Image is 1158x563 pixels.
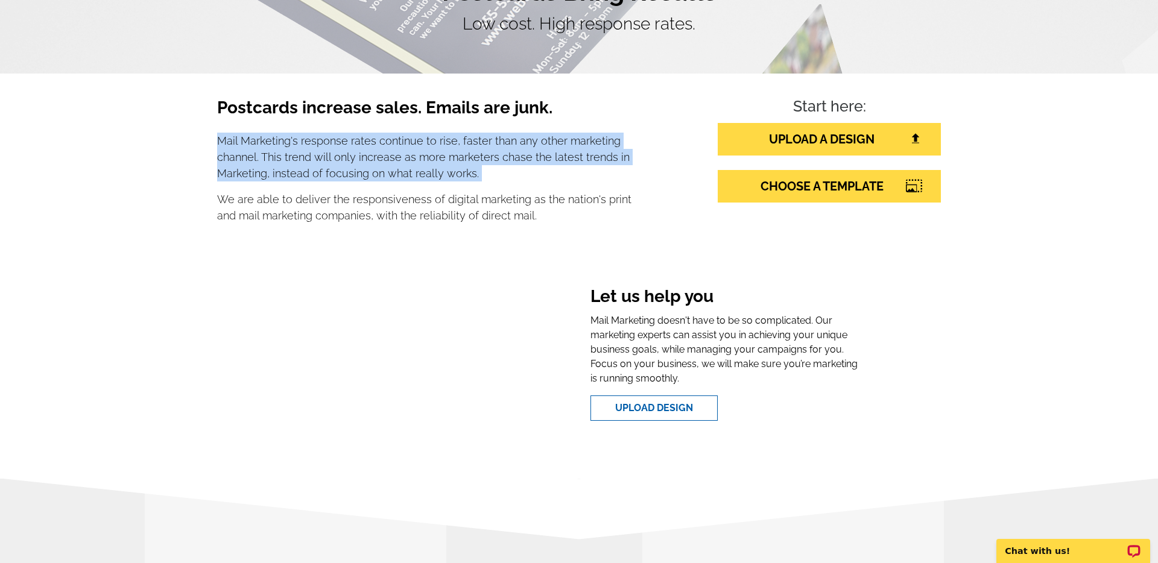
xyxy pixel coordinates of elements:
p: Mail Marketing's response rates continue to rise, faster than any other marketing channel. This t... [217,133,632,181]
a: UPLOAD A DESIGN [718,123,941,156]
iframe: Welcome To expresscopy [299,277,554,430]
iframe: LiveChat chat widget [989,525,1158,563]
h3: Let us help you [590,286,860,309]
a: CHOOSE A TEMPLATE [718,170,941,203]
h4: Start here: [718,98,941,118]
p: Mail Marketing doesn't have to be so complicated. Our marketing experts can assist you in achievi... [590,313,860,386]
a: Upload Design [590,395,718,421]
h3: Postcards increase sales. Emails are junk. [217,98,632,128]
p: We are able to deliver the responsiveness of digital marketing as the nation's print and mail mar... [217,191,632,224]
p: Low cost. High response rates. [217,11,941,37]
